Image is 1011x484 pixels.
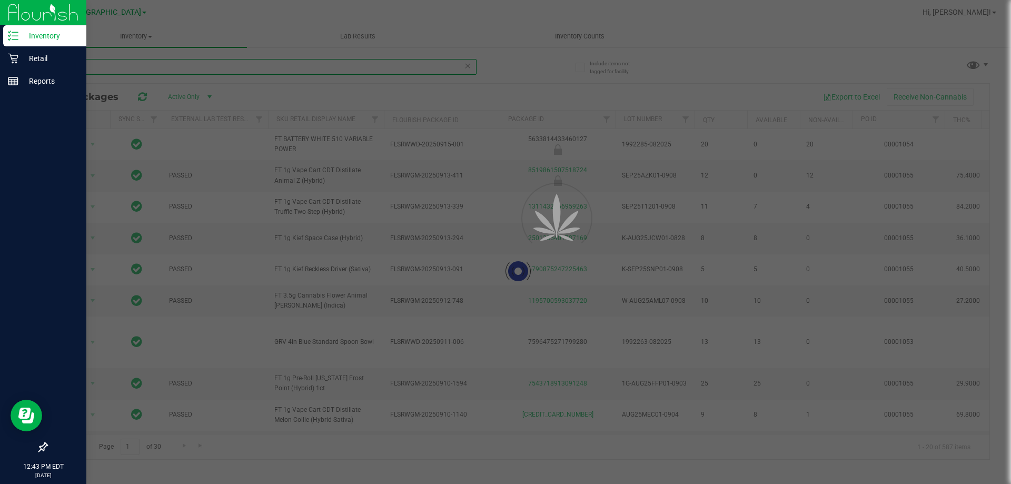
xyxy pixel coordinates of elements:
[18,29,82,42] p: Inventory
[11,400,42,431] iframe: Resource center
[5,462,82,471] p: 12:43 PM EDT
[18,52,82,65] p: Retail
[8,31,18,41] inline-svg: Inventory
[18,75,82,87] p: Reports
[8,53,18,64] inline-svg: Retail
[8,76,18,86] inline-svg: Reports
[5,471,82,479] p: [DATE]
